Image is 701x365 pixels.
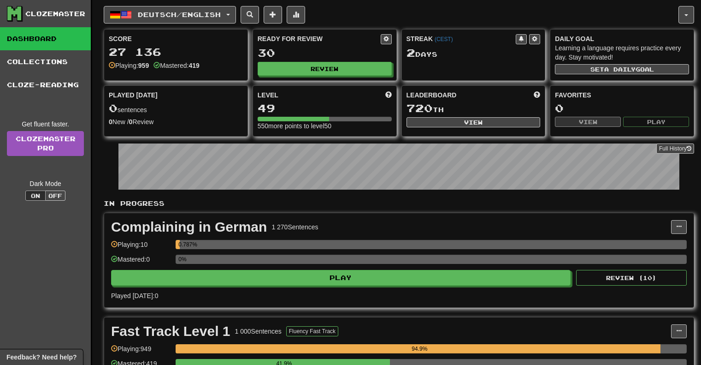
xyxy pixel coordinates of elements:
[153,61,200,70] div: Mastered:
[555,117,621,127] button: View
[241,6,259,24] button: Search sentences
[178,344,660,353] div: 94.9%
[286,326,338,336] button: Fluency Fast Track
[109,118,112,126] strong: 0
[111,344,171,359] div: Playing: 949
[271,222,318,232] div: 1 270 Sentences
[656,144,694,154] button: Full History
[109,90,158,100] span: Played [DATE]
[109,102,118,114] span: 0
[111,255,171,270] div: Mastered: 0
[623,117,689,127] button: Play
[235,327,282,336] div: 1 000 Sentences
[109,102,243,114] div: sentences
[109,61,149,70] div: Playing:
[138,11,221,18] span: Deutsch / English
[111,324,230,338] div: Fast Track Level 1
[111,220,267,234] div: Complaining in German
[258,90,278,100] span: Level
[25,191,46,201] button: On
[555,102,689,114] div: 0
[6,353,77,362] span: Open feedback widget
[7,131,84,156] a: ClozemasterPro
[258,62,392,76] button: Review
[7,120,84,129] div: Get fluent faster.
[555,34,689,43] div: Daily Goal
[111,292,158,299] span: Played [DATE]: 0
[534,90,540,100] span: This week in points, UTC
[129,118,133,126] strong: 0
[406,47,541,59] div: Day s
[189,62,199,69] strong: 419
[109,34,243,43] div: Score
[435,36,453,42] a: (CEST)
[111,270,571,286] button: Play
[25,9,85,18] div: Clozemaster
[109,46,243,58] div: 27 136
[258,47,392,59] div: 30
[258,34,381,43] div: Ready for Review
[264,6,282,24] button: Add sentence to collection
[406,102,433,114] span: 720
[178,240,179,249] div: 0.787%
[555,90,689,100] div: Favorites
[406,102,541,114] div: th
[576,270,687,286] button: Review (10)
[109,117,243,126] div: New / Review
[406,34,516,43] div: Streak
[258,102,392,114] div: 49
[385,90,392,100] span: Score more points to level up
[258,121,392,131] div: 550 more points to level 50
[555,64,689,74] button: Seta dailygoal
[104,6,236,24] button: Deutsch/English
[111,240,171,255] div: Playing: 10
[287,6,305,24] button: More stats
[406,117,541,127] button: View
[604,66,636,72] span: a daily
[7,179,84,188] div: Dark Mode
[104,199,694,208] p: In Progress
[406,90,457,100] span: Leaderboard
[138,62,149,69] strong: 959
[406,46,415,59] span: 2
[45,191,65,201] button: Off
[555,43,689,62] div: Learning a language requires practice every day. Stay motivated!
